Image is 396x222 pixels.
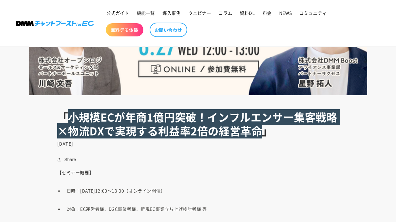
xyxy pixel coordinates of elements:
span: 無料デモ体験 [111,27,138,33]
a: ウェビナー [184,6,215,19]
img: 株式会社DMM Boost [16,21,94,26]
span: 日時：[DATE]12:00～13:00（オンライン開催） [67,187,165,194]
a: コラム [215,6,236,19]
a: 料金 [259,6,275,19]
a: お問い合わせ [150,23,187,37]
span: コミュニティ [299,10,327,16]
a: NEWS [275,6,296,19]
a: 資料DL [236,6,259,19]
span: 対象：EC運営者様、D2C事業者様、新規EC事業立ち上げ検討者様 等 [67,206,207,212]
span: お問い合わせ [155,27,182,33]
span: NEWS [279,10,292,16]
a: 機能一覧 [133,6,159,19]
h1: 「⼩規模ECが年商1億円突破！インフルエンサー集客戦略×物流DXで実現する利益率2倍の経営⾰命」 [57,110,339,138]
span: 機能一覧 [137,10,155,16]
span: コラム [219,10,232,16]
time: [DATE] [57,140,74,147]
a: コミュニティ [296,6,331,19]
a: 導入事例 [159,6,184,19]
span: 料金 [263,10,272,16]
span: ウェビナー [188,10,211,16]
span: 導入事例 [162,10,181,16]
button: Share [57,156,78,163]
span: 資料DL [240,10,255,16]
span: 公式ガイド [106,10,129,16]
span: 【セミナー概要】 [57,169,94,176]
a: 公式ガイド [103,6,133,19]
a: 無料デモ体験 [106,23,143,36]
